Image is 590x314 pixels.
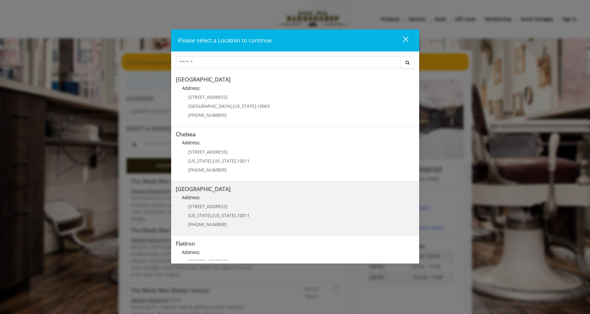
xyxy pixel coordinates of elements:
[391,34,412,47] button: close dialog
[236,212,237,218] span: ,
[188,103,232,109] span: [GEOGRAPHIC_DATA]
[188,167,227,173] span: [PHONE_NUMBER]
[178,37,272,44] span: Please select a Location to continue
[257,103,270,109] span: 10003
[233,103,256,109] span: [US_STATE]
[182,194,200,200] b: Address:
[176,130,196,138] b: Chelsea
[188,158,211,164] span: [US_STATE]
[396,36,408,45] div: close dialog
[176,185,231,193] b: [GEOGRAPHIC_DATA]
[188,149,228,155] span: [STREET_ADDRESS]
[232,103,233,109] span: ,
[256,103,257,109] span: ,
[188,203,228,209] span: [STREET_ADDRESS]
[237,158,250,164] span: 10011
[211,212,213,218] span: ,
[182,85,200,91] b: Address:
[211,158,213,164] span: ,
[176,76,231,83] b: [GEOGRAPHIC_DATA]
[236,158,237,164] span: ,
[176,240,195,247] b: Flatiron
[404,60,411,65] i: Search button
[188,212,211,218] span: [US_STATE]
[182,140,200,146] b: Address:
[237,212,250,218] span: 10011
[213,158,236,164] span: [US_STATE]
[188,94,228,100] span: [STREET_ADDRESS]
[176,56,415,72] div: Center Select
[182,249,200,255] b: Address:
[188,112,227,118] span: [PHONE_NUMBER]
[213,212,236,218] span: [US_STATE]
[188,221,227,227] span: [PHONE_NUMBER]
[176,56,401,69] input: Search Center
